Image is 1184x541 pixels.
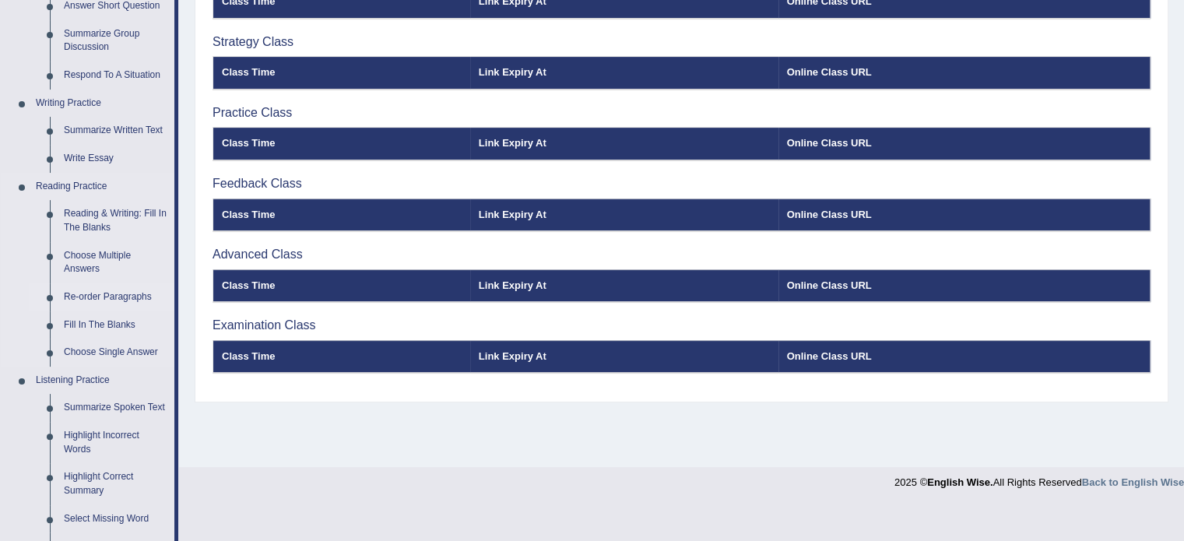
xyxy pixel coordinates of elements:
a: Respond To A Situation [57,61,174,90]
a: Highlight Correct Summary [57,463,174,504]
a: Summarize Written Text [57,117,174,145]
th: Online Class URL [778,340,1151,373]
h3: Practice Class [213,106,1151,120]
a: Fill In The Blanks [57,311,174,339]
h3: Advanced Class [213,248,1151,262]
a: Back to English Wise [1082,476,1184,488]
a: Summarize Spoken Text [57,394,174,422]
th: Class Time [213,57,470,90]
th: Class Time [213,340,470,373]
a: Reading & Writing: Fill In The Blanks [57,200,174,241]
a: Choose Multiple Answers [57,242,174,283]
a: Write Essay [57,145,174,173]
th: Class Time [213,198,470,231]
th: Online Class URL [778,128,1151,160]
a: Summarize Group Discussion [57,20,174,61]
a: Re-order Paragraphs [57,283,174,311]
a: Choose Single Answer [57,339,174,367]
th: Online Class URL [778,198,1151,231]
th: Link Expiry At [470,269,778,302]
th: Link Expiry At [470,128,778,160]
strong: English Wise. [927,476,993,488]
th: Online Class URL [778,269,1151,302]
h3: Examination Class [213,318,1151,332]
h3: Strategy Class [213,35,1151,49]
th: Link Expiry At [470,57,778,90]
th: Link Expiry At [470,198,778,231]
th: Class Time [213,128,470,160]
th: Class Time [213,269,470,302]
th: Link Expiry At [470,340,778,373]
h3: Feedback Class [213,177,1151,191]
a: Reading Practice [29,173,174,201]
th: Online Class URL [778,57,1151,90]
a: Listening Practice [29,367,174,395]
div: 2025 © All Rights Reserved [894,467,1184,490]
a: Writing Practice [29,90,174,118]
a: Highlight Incorrect Words [57,422,174,463]
a: Select Missing Word [57,505,174,533]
